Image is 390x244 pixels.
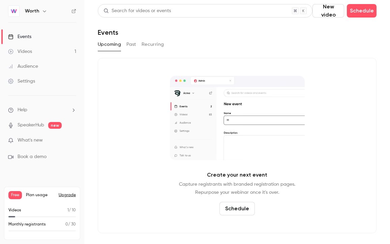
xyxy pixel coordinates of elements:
button: Schedule [347,4,377,18]
div: Videos [8,48,32,55]
span: new [48,122,62,129]
span: 1 [67,208,69,212]
a: SpeakerHub [18,122,44,129]
button: Upcoming [98,39,121,50]
button: Recurring [142,39,164,50]
iframe: Noticeable Trigger [68,138,76,144]
p: / 30 [65,221,76,227]
div: Audience [8,63,38,70]
img: Worth [8,6,19,17]
p: Videos [8,207,21,213]
span: What's new [18,137,43,144]
p: Create your next event [207,171,267,179]
p: / 10 [67,207,76,213]
div: Search for videos or events [103,7,171,14]
span: Book a demo [18,153,47,160]
li: help-dropdown-opener [8,106,76,114]
span: Help [18,106,27,114]
span: Plan usage [26,192,55,198]
button: Schedule [219,202,255,215]
div: Settings [8,78,35,85]
span: Free [8,191,22,199]
div: Events [8,33,31,40]
h1: Events [98,28,118,36]
button: Upgrade [59,192,76,198]
button: New video [312,4,344,18]
h6: Worth [25,8,39,14]
p: Capture registrants with branded registration pages. Repurpose your webinar once it's over. [179,180,295,196]
button: Past [126,39,136,50]
p: Monthly registrants [8,221,46,227]
span: 0 [65,222,68,226]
